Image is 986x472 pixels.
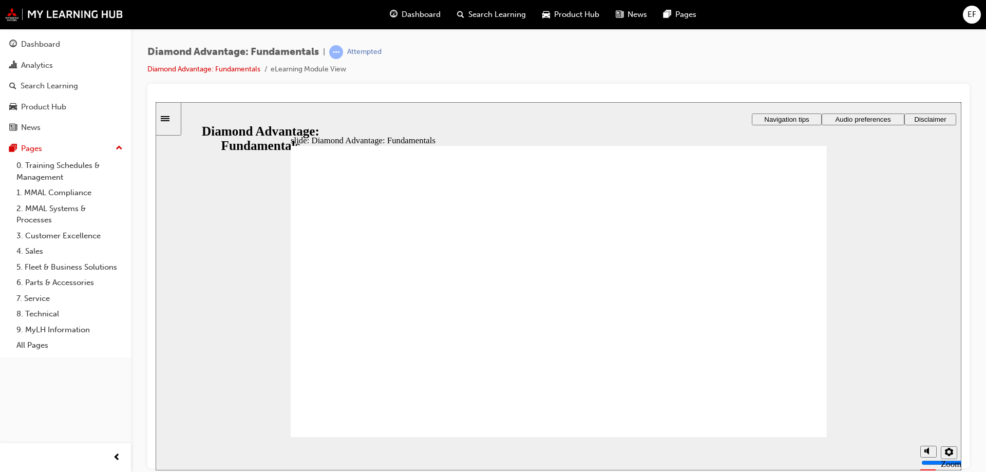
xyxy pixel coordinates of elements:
[329,45,343,59] span: learningRecordVerb_ATTEMPT-icon
[12,275,127,291] a: 6. Parts & Accessories
[5,8,123,21] img: mmal
[609,13,653,21] span: Navigation tips
[4,33,127,139] button: DashboardAnalyticsSearch LearningProduct HubNews
[785,344,802,357] button: settings
[390,8,397,21] span: guage-icon
[21,143,42,155] div: Pages
[12,228,127,244] a: 3. Customer Excellence
[9,144,17,154] span: pages-icon
[759,13,790,21] span: Disclaimer
[21,122,41,134] div: News
[663,8,671,21] span: pages-icon
[4,35,127,54] a: Dashboard
[554,9,599,21] span: Product Hub
[12,322,127,338] a: 9. MyLH Information
[9,123,17,133] span: news-icon
[113,451,121,464] span: prev-icon
[116,142,123,155] span: up-icon
[542,8,550,21] span: car-icon
[21,39,60,50] div: Dashboard
[402,9,441,21] span: Dashboard
[12,306,127,322] a: 8. Technical
[666,11,749,23] button: Audio preferences
[616,8,623,21] span: news-icon
[655,4,705,25] a: pages-iconPages
[760,335,801,368] div: misc controls
[963,6,981,24] button: EF
[968,9,976,21] span: EF
[4,139,127,158] button: Pages
[9,61,17,70] span: chart-icon
[9,103,17,112] span: car-icon
[749,11,801,23] button: Disclaimer
[765,344,781,355] button: volume
[534,4,608,25] a: car-iconProduct Hub
[628,9,647,21] span: News
[21,60,53,71] div: Analytics
[12,185,127,201] a: 1. MMAL Compliance
[4,98,127,117] a: Product Hub
[382,4,449,25] a: guage-iconDashboard
[347,47,382,57] div: Attempted
[9,40,17,49] span: guage-icon
[12,243,127,259] a: 4. Sales
[12,291,127,307] a: 7. Service
[679,13,735,21] span: Audio preferences
[785,357,806,387] label: Zoom to fit
[766,356,832,365] input: volume
[147,46,319,58] span: Diamond Advantage: Fundamentals
[21,101,66,113] div: Product Hub
[4,118,127,137] a: News
[12,158,127,185] a: 0. Training Schedules & Management
[457,8,464,21] span: search-icon
[21,80,78,92] div: Search Learning
[596,11,666,23] button: Navigation tips
[12,259,127,275] a: 5. Fleet & Business Solutions
[12,337,127,353] a: All Pages
[449,4,534,25] a: search-iconSearch Learning
[675,9,696,21] span: Pages
[323,46,325,58] span: |
[608,4,655,25] a: news-iconNews
[271,64,346,75] li: eLearning Module View
[468,9,526,21] span: Search Learning
[12,201,127,228] a: 2. MMAL Systems & Processes
[4,77,127,96] a: Search Learning
[4,56,127,75] a: Analytics
[9,82,16,91] span: search-icon
[147,65,260,73] a: Diamond Advantage: Fundamentals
